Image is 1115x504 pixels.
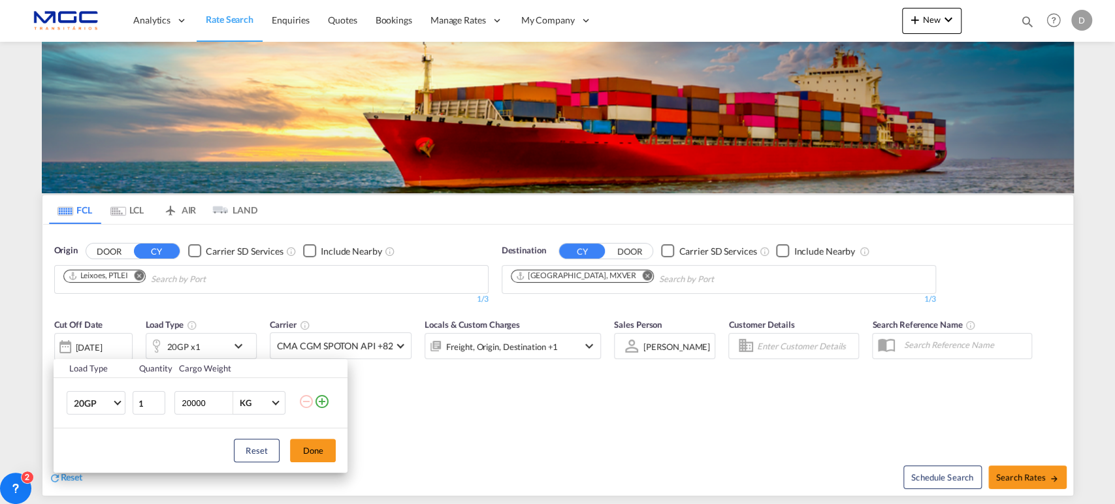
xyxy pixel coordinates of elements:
th: Load Type [54,359,131,378]
div: KG [240,398,251,408]
md-icon: icon-plus-circle-outline [314,394,330,409]
md-icon: icon-minus-circle-outline [299,394,314,409]
input: Enter Weight [180,392,233,414]
div: Cargo Weight [179,362,290,374]
button: Done [290,439,336,462]
span: 20GP [74,397,112,410]
input: Qty [133,391,165,415]
button: Reset [234,439,280,462]
md-select: Choose: 20GP [67,391,125,415]
th: Quantity [131,359,172,378]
